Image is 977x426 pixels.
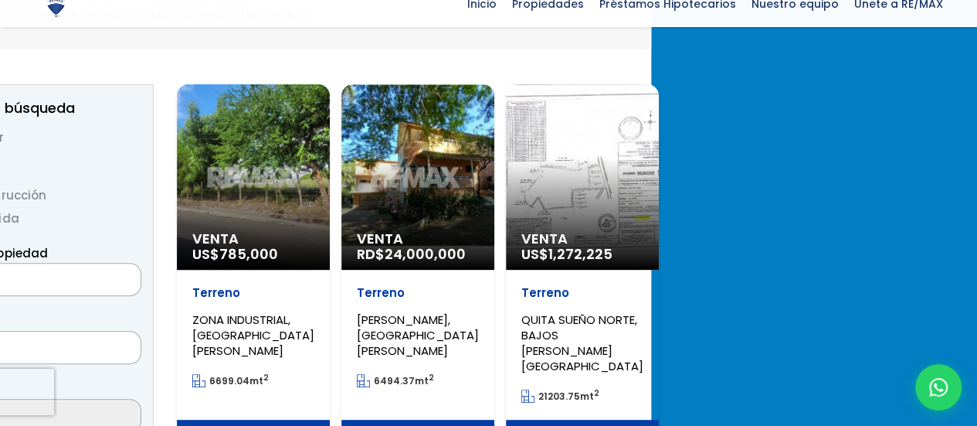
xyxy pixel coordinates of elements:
span: RD$ [357,244,466,264]
sup: 2 [594,387,599,399]
span: QUITA SUEÑO NORTE, BAJOS [PERSON_NAME][GEOGRAPHIC_DATA] [521,312,643,374]
span: mt [357,374,434,387]
span: Venta [192,231,314,247]
span: [PERSON_NAME], [GEOGRAPHIC_DATA][PERSON_NAME] [357,312,479,359]
span: 6699.04 [209,374,249,387]
span: 21203.75 [538,390,580,403]
span: 6494.37 [374,374,415,387]
span: 24,000,000 [385,244,466,264]
sup: 2 [263,372,269,383]
span: US$ [192,244,278,264]
p: Terreno [192,285,314,301]
span: mt [192,374,269,387]
span: Venta [357,231,479,247]
span: 1,272,225 [548,244,612,264]
span: mt [521,390,599,403]
span: Venta [521,231,643,247]
span: ZONA INDUSTRIAL, [GEOGRAPHIC_DATA][PERSON_NAME] [192,312,314,359]
p: Terreno [357,285,479,301]
p: Terreno [521,285,643,301]
sup: 2 [429,372,434,383]
span: US$ [521,244,612,264]
span: 785,000 [219,244,278,264]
